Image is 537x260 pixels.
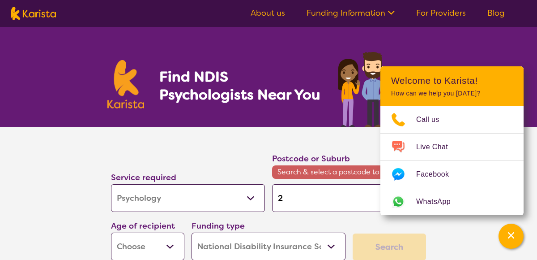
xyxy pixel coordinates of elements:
a: Blog [487,8,505,18]
button: Channel Menu [499,224,524,249]
input: Type [272,184,426,212]
label: Age of recipient [111,221,175,231]
h1: Find NDIS Psychologists Near You [159,68,325,104]
a: About us [251,8,285,18]
a: Funding Information [307,8,395,18]
div: Channel Menu [380,66,524,215]
span: Live Chat [416,140,459,154]
span: WhatsApp [416,195,461,208]
img: Karista logo [107,60,144,108]
span: Search & select a postcode to proceed [272,165,426,179]
p: How can we help you [DATE]? [391,90,513,97]
span: Call us [416,113,450,126]
span: Facebook [416,168,460,181]
h2: Welcome to Karista! [391,75,513,86]
img: psychology [335,48,430,127]
label: Postcode or Suburb [272,153,350,164]
a: For Providers [416,8,466,18]
label: Funding type [192,221,245,231]
label: Service required [111,172,176,183]
img: Karista logo [11,7,56,20]
a: Web link opens in a new tab. [380,188,524,215]
ul: Choose channel [380,106,524,215]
